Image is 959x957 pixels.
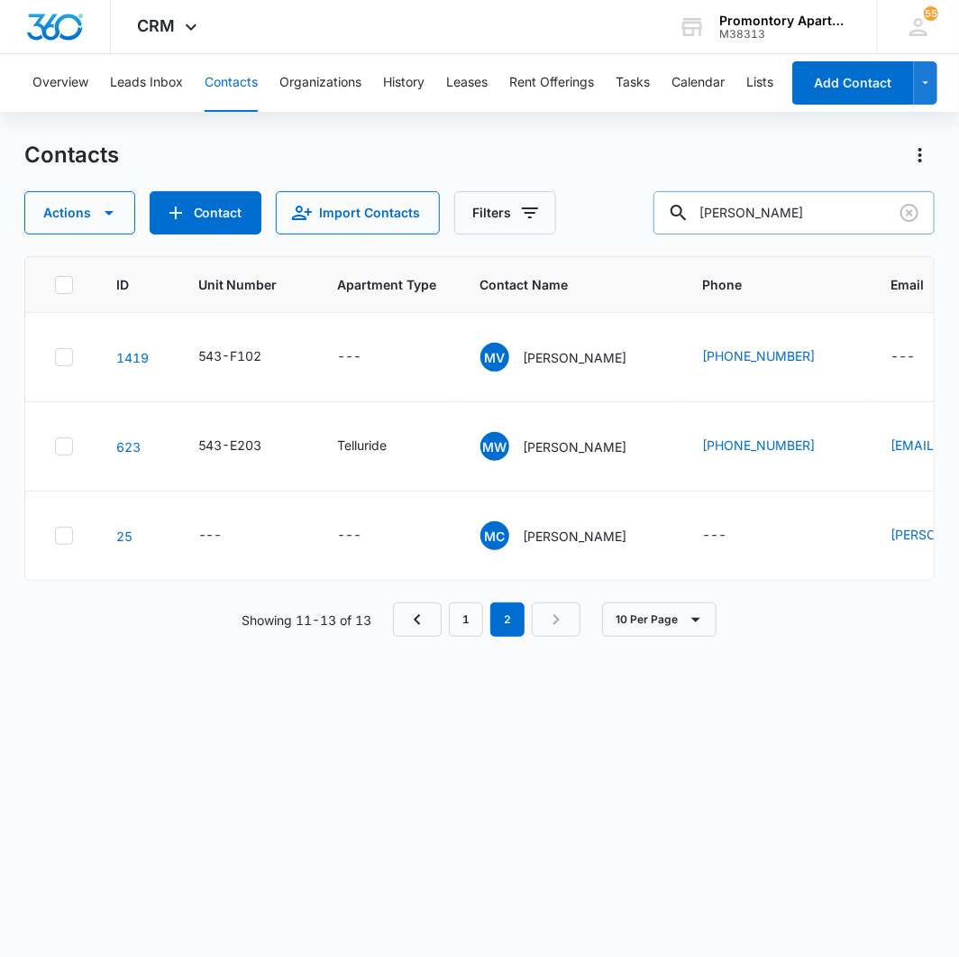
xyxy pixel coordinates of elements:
[906,141,935,170] button: Actions
[480,432,660,461] div: Contact Name - Mariah White - Select to Edit Field
[32,54,88,112] button: Overview
[116,529,132,544] a: Navigate to contact details page for Mariah Crawford
[198,275,295,294] span: Unit Number
[198,525,223,547] div: ---
[480,343,660,372] div: Contact Name - Maria Valdez - Select to Edit Field
[524,348,627,367] p: [PERSON_NAME]
[198,525,255,547] div: Unit Number - - Select to Edit Field
[891,346,916,368] div: ---
[891,346,948,368] div: Email - - Select to Edit Field
[198,346,295,368] div: Unit Number - 543-F102 - Select to Edit Field
[24,142,119,169] h1: Contacts
[116,439,141,455] a: Navigate to contact details page for Mariah White
[454,191,556,235] button: Filters
[205,54,258,112] button: Contacts
[338,346,362,368] div: ---
[242,611,371,630] p: Showing 11-13 of 13
[703,436,848,457] div: Phone - (970) 685-8232 - Select to Edit Field
[338,346,395,368] div: Apartment Type - - Select to Edit Field
[480,275,634,294] span: Contact Name
[449,603,483,637] a: Page 1
[338,525,362,547] div: ---
[924,6,938,21] div: notifications count
[703,436,816,455] a: [PHONE_NUMBER]
[393,603,442,637] a: Previous Page
[703,525,760,547] div: Phone - - Select to Edit Field
[480,343,509,372] span: MV
[924,6,938,21] span: 55
[616,54,650,112] button: Tasks
[446,54,488,112] button: Leases
[703,346,848,368] div: Phone - (720) 602-9540 - Select to Edit Field
[480,521,660,550] div: Contact Name - Mariah Crawford - Select to Edit Field
[198,436,262,455] div: 543-E203
[338,436,388,455] div: Telluride
[150,191,261,235] button: Add Contact
[524,437,627,456] p: [PERSON_NAME]
[138,16,176,35] span: CRM
[276,191,440,235] button: Import Contacts
[480,432,509,461] span: MW
[524,527,627,546] p: [PERSON_NAME]
[703,346,816,365] a: [PHONE_NUMBER]
[110,54,183,112] button: Leads Inbox
[198,436,295,457] div: Unit Number - 543-E203 - Select to Edit Field
[393,603,580,637] nav: Pagination
[719,28,851,41] div: account id
[653,191,935,235] input: Search Contacts
[279,54,361,112] button: Organizations
[671,54,725,112] button: Calendar
[895,198,924,227] button: Clear
[490,603,525,637] em: 2
[338,525,395,547] div: Apartment Type - - Select to Edit Field
[703,525,727,547] div: ---
[116,275,129,294] span: ID
[746,54,773,112] button: Lists
[338,275,437,294] span: Apartment Type
[198,346,262,365] div: 543-F102
[480,521,509,550] span: MC
[383,54,425,112] button: History
[703,275,822,294] span: Phone
[116,350,149,365] a: Navigate to contact details page for Maria Valdez
[24,191,135,235] button: Actions
[338,436,420,457] div: Apartment Type - Telluride - Select to Edit Field
[792,61,914,105] button: Add Contact
[509,54,594,112] button: Rent Offerings
[602,603,717,637] button: 10 Per Page
[719,14,851,28] div: account name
